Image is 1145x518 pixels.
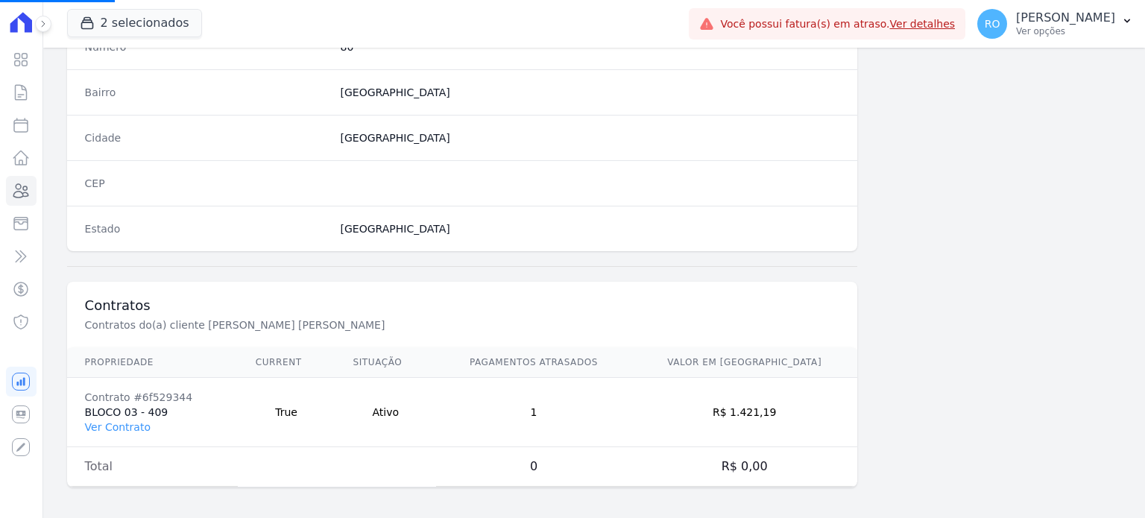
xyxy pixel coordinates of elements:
[1016,10,1115,25] p: [PERSON_NAME]
[85,318,586,332] p: Contratos do(a) cliente [PERSON_NAME] [PERSON_NAME]
[67,447,238,487] td: Total
[341,221,840,236] dd: [GEOGRAPHIC_DATA]
[85,390,220,405] div: Contrato #6f529344
[85,176,329,191] dt: CEP
[436,378,631,447] td: 1
[436,347,631,378] th: Pagamentos Atrasados
[720,16,955,32] span: Você possui fatura(s) em atraso.
[985,19,1000,29] span: RO
[85,297,840,315] h3: Contratos
[631,447,857,487] td: R$ 0,00
[85,421,151,433] a: Ver Contrato
[631,347,857,378] th: Valor em [GEOGRAPHIC_DATA]
[890,18,956,30] a: Ver detalhes
[965,3,1145,45] button: RO [PERSON_NAME] Ver opções
[341,130,840,145] dd: [GEOGRAPHIC_DATA]
[85,130,329,145] dt: Cidade
[341,85,840,100] dd: [GEOGRAPHIC_DATA]
[631,378,857,447] td: R$ 1.421,19
[436,447,631,487] td: 0
[335,378,437,447] td: Ativo
[67,378,238,447] td: BLOCO 03 - 409
[85,85,329,100] dt: Bairro
[67,347,238,378] th: Propriedade
[238,347,335,378] th: Current
[85,221,329,236] dt: Estado
[1016,25,1115,37] p: Ver opções
[238,378,335,447] td: True
[335,347,437,378] th: Situação
[67,9,202,37] button: 2 selecionados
